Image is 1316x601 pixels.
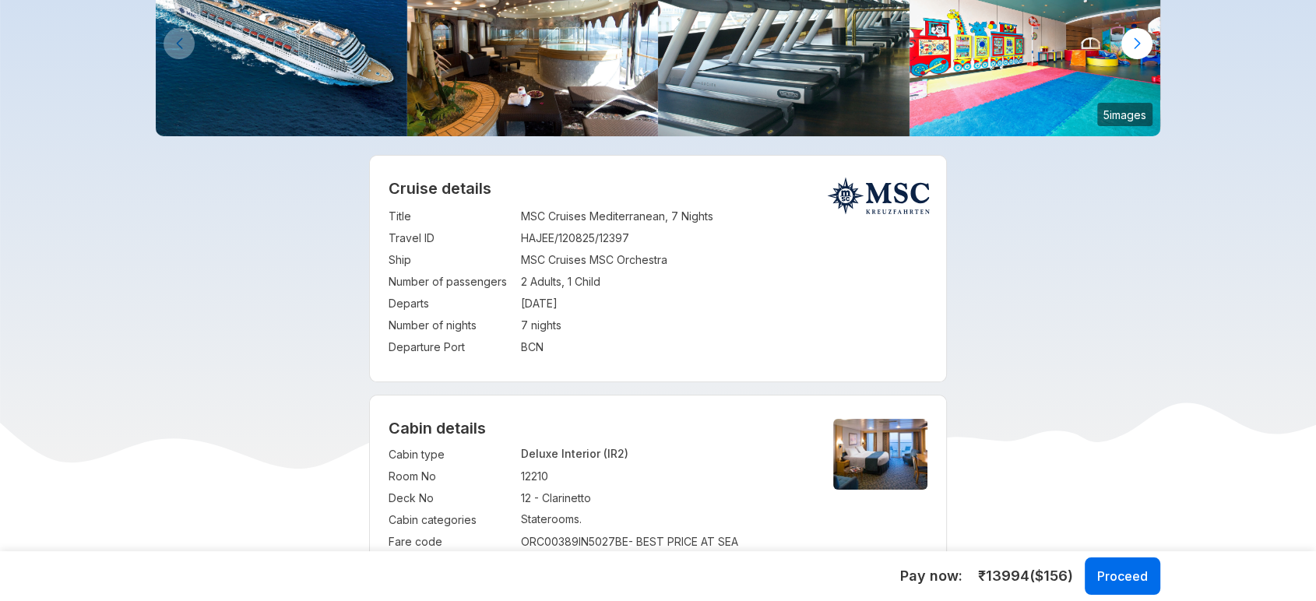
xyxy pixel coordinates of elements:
[513,271,521,293] td: :
[389,419,928,438] h4: Cabin details
[513,444,521,466] td: :
[978,566,1073,586] span: ₹ 13994 ($ 156 )
[521,271,928,293] td: 2 Adults, 1 Child
[389,466,513,487] td: Room No
[1097,103,1152,126] small: 5 images
[521,227,928,249] td: HAJEE/120825/12397
[521,336,928,358] td: BCN
[389,179,928,198] h2: Cruise details
[389,227,513,249] td: Travel ID
[1085,557,1160,595] button: Proceed
[513,293,521,315] td: :
[389,509,513,531] td: Cabin categories
[513,487,521,509] td: :
[513,315,521,336] td: :
[389,315,513,336] td: Number of nights
[389,249,513,271] td: Ship
[513,509,521,531] td: :
[513,249,521,271] td: :
[521,293,928,315] td: [DATE]
[513,531,521,553] td: :
[389,531,513,553] td: Fare code
[521,487,808,509] td: 12 - Clarinetto
[521,512,808,525] p: Staterooms.
[389,293,513,315] td: Departs
[513,466,521,487] td: :
[603,447,628,460] span: (IR2)
[389,206,513,227] td: Title
[389,444,513,466] td: Cabin type
[521,315,928,336] td: 7 nights
[513,227,521,249] td: :
[521,447,808,460] p: Deluxe Interior
[900,567,962,585] h5: Pay now:
[521,466,808,487] td: 12210
[521,206,928,227] td: MSC Cruises Mediterranean, 7 Nights
[513,206,521,227] td: :
[521,249,928,271] td: MSC Cruises MSC Orchestra
[389,336,513,358] td: Departure Port
[521,534,808,550] div: ORC00389IN5027BE - BEST PRICE AT SEA
[513,336,521,358] td: :
[389,487,513,509] td: Deck No
[389,271,513,293] td: Number of passengers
